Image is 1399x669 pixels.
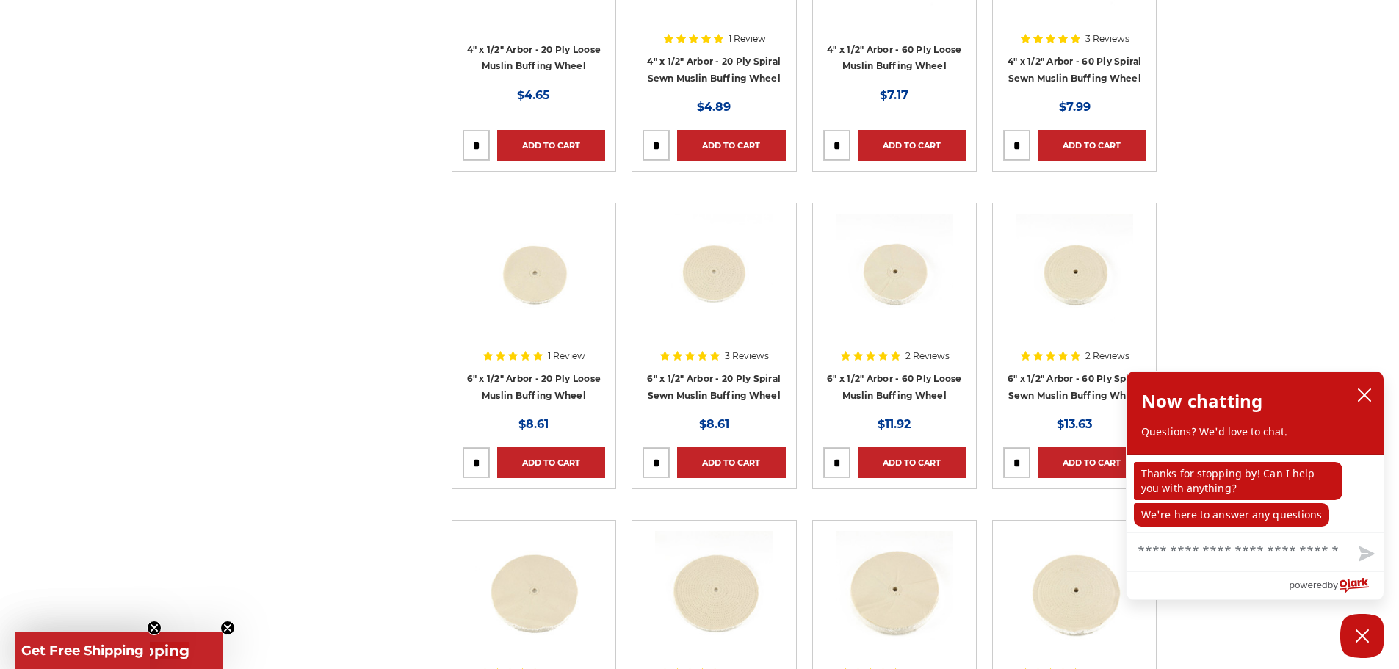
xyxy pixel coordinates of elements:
div: Get Free ShippingClose teaser [15,632,150,669]
span: $11.92 [878,417,911,431]
span: Get Free Shipping [21,643,144,659]
a: 6" x 1/2" Arbor - 60 Ply Loose Muslin Buffing Wheel [827,373,962,401]
span: 1 Review [548,352,585,361]
span: $4.65 [517,88,550,102]
a: Add to Cart [497,447,605,478]
img: 6" x 1/2" spiral sewn muslin buffing wheel 60 ply [1016,214,1133,331]
img: 8 inch spiral sewn cotton buffing wheel - 20 ply [655,531,773,648]
a: 6" x 1/2" Arbor - 20 Ply Spiral Sewn Muslin Buffing Wheel [647,373,781,401]
a: 6 inch 20 ply spiral sewn cotton buffing wheel [643,214,785,356]
span: $13.63 [1057,417,1092,431]
button: close chatbox [1353,384,1376,406]
a: 6 inch sewn once loose buffing wheel muslin cotton 20 ply [463,214,605,356]
a: Add to Cart [677,447,785,478]
span: $4.89 [697,100,731,114]
p: Thanks for stopping by! Can I help you with anything? [1134,462,1342,500]
a: 6 inch thick 60 ply loose cotton buffing wheel [823,214,966,356]
a: Add to Cart [1038,130,1146,161]
div: Get Free ShippingClose teaser [15,632,223,669]
span: 2 Reviews [905,352,950,361]
h2: Now chatting [1141,386,1262,416]
a: 4" x 1/2" Arbor - 20 Ply Loose Muslin Buffing Wheel [467,44,601,72]
img: 8" x 1/2" Arbor extra thick Loose Muslin Buffing Wheel [836,531,953,648]
button: Close teaser [220,621,235,635]
span: $7.17 [880,88,908,102]
a: 4" x 1/2" Arbor - 60 Ply Spiral Sewn Muslin Buffing Wheel [1008,56,1142,84]
a: 6" x 1/2" spiral sewn muslin buffing wheel 60 ply [1003,214,1146,356]
a: 6" x 1/2" Arbor - 20 Ply Loose Muslin Buffing Wheel [467,373,601,401]
span: powered [1289,576,1327,594]
a: Add to Cart [858,447,966,478]
span: $8.61 [518,417,549,431]
a: 6" x 1/2" Arbor - 60 Ply Spiral Sewn Muslin Buffing Wheel [1008,373,1142,401]
button: Close teaser [147,621,162,635]
img: 6 inch thick 60 ply loose cotton buffing wheel [836,214,953,331]
button: Send message [1347,538,1384,571]
img: muslin spiral sewn buffing wheel 8" x 1/2" x 60 ply [1016,531,1133,648]
span: by [1328,576,1338,594]
p: Questions? We'd love to chat. [1141,424,1369,439]
img: 6 inch sewn once loose buffing wheel muslin cotton 20 ply [475,214,593,331]
span: 3 Reviews [1085,35,1129,43]
img: 8" x 1/2" x 20 ply loose cotton buffing wheel [475,531,593,648]
button: Close Chatbox [1340,614,1384,658]
a: Add to Cart [1038,447,1146,478]
span: $7.99 [1059,100,1091,114]
span: $8.61 [699,417,729,431]
div: olark chatbox [1126,371,1384,600]
a: Add to Cart [497,130,605,161]
p: We're here to answer any questions [1134,503,1329,527]
a: Powered by Olark [1289,572,1384,599]
a: 4" x 1/2" Arbor - 60 Ply Loose Muslin Buffing Wheel [827,44,962,72]
span: 3 Reviews [725,352,769,361]
a: Add to Cart [677,130,785,161]
span: 1 Review [729,35,766,43]
img: 6 inch 20 ply spiral sewn cotton buffing wheel [655,214,773,331]
div: chat [1127,455,1384,532]
a: 4" x 1/2" Arbor - 20 Ply Spiral Sewn Muslin Buffing Wheel [647,56,781,84]
a: Add to Cart [858,130,966,161]
span: 2 Reviews [1085,352,1129,361]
